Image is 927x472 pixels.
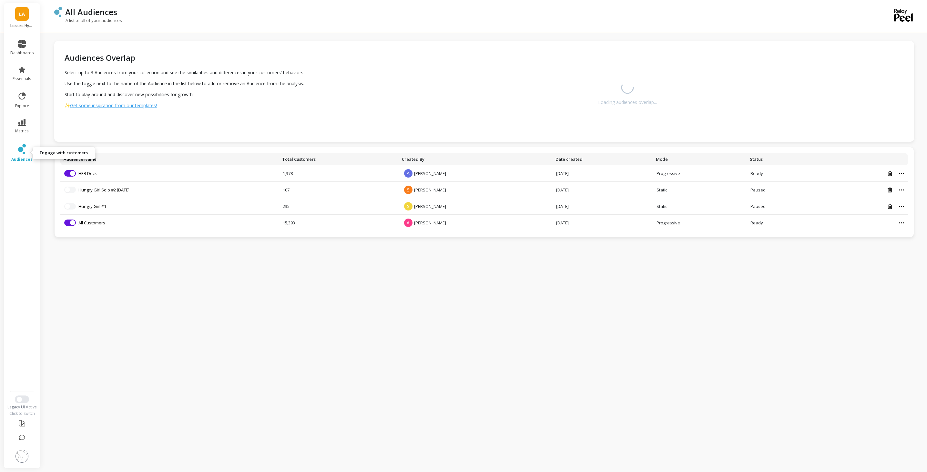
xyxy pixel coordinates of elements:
[552,153,653,165] th: Toggle SortBy
[552,182,653,198] td: [DATE]
[65,53,336,63] h2: Audiences Overlap
[54,7,62,17] img: header icon
[65,102,336,109] a: ✨Get some inspiration from our templates!
[552,165,653,182] td: [DATE]
[404,202,413,210] span: S
[750,170,811,176] div: Ready
[19,10,25,18] span: LA
[78,170,97,176] a: HEB Deck
[598,99,657,106] div: Loading audiences overlap...
[4,405,40,410] div: Legacy UI Active
[279,198,399,215] td: 235
[10,23,34,28] p: Leisure Hydration - Amazon
[750,220,811,226] div: Ready
[414,220,446,226] span: [PERSON_NAME]
[279,182,399,198] td: 107
[78,203,106,209] a: Hungry Girl #1
[65,102,70,108] span: ✨
[747,153,815,165] th: Toggle SortBy
[404,186,413,194] span: S
[54,17,122,23] p: A list of all of your audiences
[653,165,746,182] td: Progressive
[78,220,105,226] a: All Customers
[552,198,653,215] td: [DATE]
[653,153,746,165] th: Toggle SortBy
[653,198,746,215] td: Static
[15,128,29,134] span: metrics
[4,411,40,416] div: Click to switch
[65,6,117,17] p: All Audiences
[404,169,413,178] span: A
[404,219,413,227] span: A
[15,103,29,108] span: explore
[279,153,399,165] th: Toggle SortBy
[414,187,446,193] span: [PERSON_NAME]
[653,215,746,231] td: Progressive
[750,187,811,193] div: This audience is paused because it hasn't been used in the last 30 days, opening it will resume it.
[65,69,336,76] p: Select up to 3 Audiences from your collection and see the similarities and differences in your cu...
[279,215,399,231] td: 15,393
[653,182,746,198] td: Static
[11,157,33,162] span: audiences
[750,203,811,209] div: This audience is paused because it hasn't been used in the last 30 days, opening it will resume it.
[60,153,279,165] th: Toggle SortBy
[399,153,552,165] th: Toggle SortBy
[414,170,446,176] span: [PERSON_NAME]
[65,91,336,98] p: Start to play around and discover new possibilities for growth!
[65,80,336,87] p: Use the toggle next to the name of the Audience in the list below to add or remove an Audience fr...
[279,165,399,182] td: 1,378
[414,203,446,209] span: [PERSON_NAME]
[70,102,157,108] span: Get some inspiration from our templates!
[13,76,31,81] span: essentials
[15,450,28,463] img: profile picture
[10,50,34,56] span: dashboards
[78,187,129,193] a: Hungry Girl Solo #2 [DATE]
[15,395,29,403] button: Switch to New UI
[552,215,653,231] td: [DATE]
